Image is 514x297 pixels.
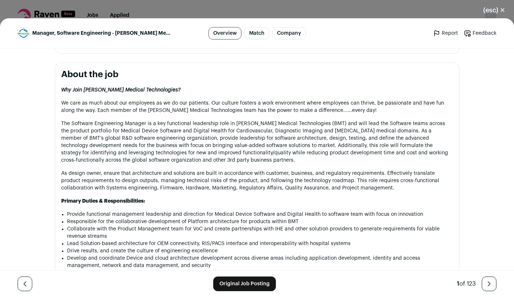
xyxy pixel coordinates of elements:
[272,27,306,40] a: Company
[213,277,276,291] a: Original Job Posting
[61,199,145,204] strong: Primary Duties & Responsibilities:
[67,211,453,218] li: Provide functional management leadership and direction for Medical Device Software and Digital He...
[61,69,453,80] h2: About the job
[61,99,453,114] p: We care as much about our employees as we do our patients. Our culture fosters a work environment...
[474,2,514,18] button: Close modal
[67,225,453,240] li: Collaborate with the Product Management team for VoC and create partnerships with IHE and other s...
[67,247,453,255] li: Drive results, and create the culture of engineering excellence
[208,27,241,40] a: Overview
[457,281,459,287] span: 1
[67,218,453,225] li: Responsible for the collaborative development of Platform architecture for products within BMT
[61,120,453,164] p: The Software Engineering Manager is a key functional leadership role in [PERSON_NAME] Medical Tec...
[32,30,173,37] span: Manager, Software Engineering - [PERSON_NAME] Medical Technologies
[18,29,29,38] img: ed96754c72e7e6516318a7111bc6ff59bf1bc6d968fda38d0c07a8a0b105279e
[67,255,453,269] li: Develop and coordinate Device and cloud architecture development across diverse areas including a...
[464,30,496,37] a: Feedback
[67,240,453,247] li: Lead Solution-based architecture for OEM connectivity, RIS/PACS interface and interoperability wi...
[244,27,269,40] a: Match
[61,170,453,192] p: As design owner, ensure that architecture and solutions are built in accordance with customer, bu...
[67,269,453,284] li: Identify the competencies required to meet the engineering and business objectives and develop a ...
[433,30,458,37] a: Report
[457,279,476,288] div: of 123
[61,87,181,93] em: Why Join [PERSON_NAME] Medical Technologies?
